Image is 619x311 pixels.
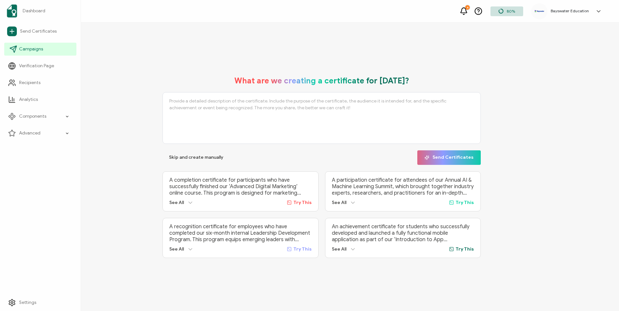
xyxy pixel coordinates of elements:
a: Send Certificates [4,24,76,39]
span: See All [332,246,346,252]
span: Send Certificates [20,28,57,35]
a: Analytics [4,93,76,106]
span: Campaigns [19,46,43,52]
img: sertifier-logomark-colored.svg [7,5,17,17]
span: Send Certificates [424,155,474,160]
div: 4 [465,5,470,10]
h1: What are we creating a certificate for [DATE]? [234,76,409,86]
p: A participation certificate for attendees of our Annual AI & Machine Learning Summit, which broug... [332,177,474,196]
button: Skip and create manually [163,150,230,165]
span: Components [19,113,46,120]
a: Settings [4,296,76,309]
span: Try This [456,246,474,252]
span: See All [169,200,184,205]
h5: Bayswater Education [551,9,589,13]
a: Verification Page [4,59,76,72]
span: Verification Page [19,63,54,69]
span: Recipients [19,80,40,86]
a: Dashboard [4,2,76,20]
span: Analytics [19,96,38,103]
span: Skip and create manually [169,155,223,160]
img: e421b917-46e4-4ebc-81ec-125abdc7015c.png [535,10,544,12]
span: Try This [456,200,474,205]
span: Try This [293,246,312,252]
p: A completion certificate for participants who have successfully finished our ‘Advanced Digital Ma... [169,177,311,196]
span: Advanced [19,130,40,136]
button: Send Certificates [417,150,481,165]
span: Dashboard [23,8,45,14]
a: Campaigns [4,43,76,56]
span: See All [169,246,184,252]
a: Recipients [4,76,76,89]
p: A recognition certificate for employees who have completed our six-month internal Leadership Deve... [169,223,311,243]
span: See All [332,200,346,205]
span: 80% [507,9,515,14]
p: An achievement certificate for students who successfully developed and launched a fully functiona... [332,223,474,243]
span: Settings [19,299,36,306]
span: Try This [293,200,312,205]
